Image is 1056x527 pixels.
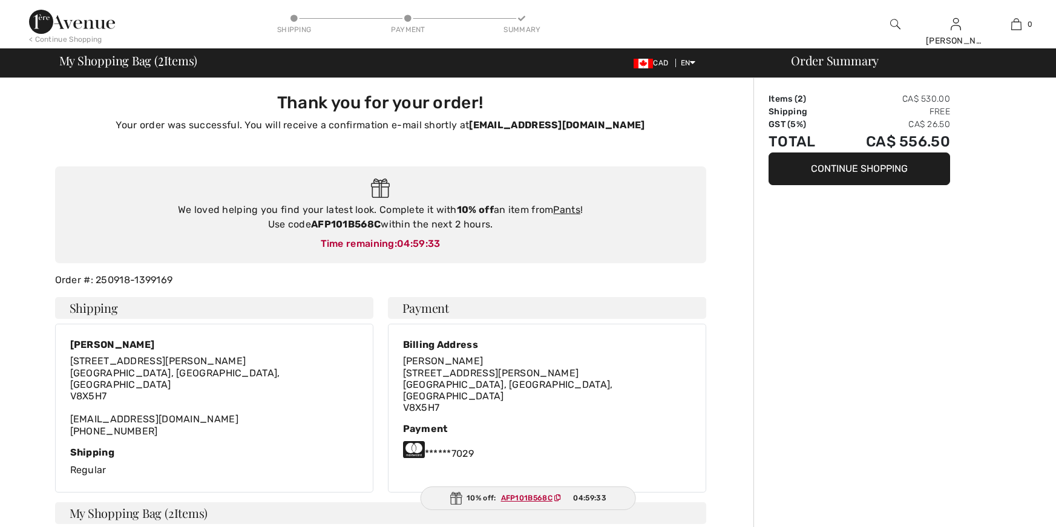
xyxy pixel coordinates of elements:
img: 1ère Avenue [29,10,115,34]
td: Total [769,131,833,152]
span: [PERSON_NAME] [403,355,484,367]
ins: AFP101B568C [501,494,553,502]
td: GST (5%) [769,118,833,131]
strong: [EMAIL_ADDRESS][DOMAIN_NAME] [469,119,644,131]
span: [STREET_ADDRESS][PERSON_NAME] [GEOGRAPHIC_DATA], [GEOGRAPHIC_DATA], [GEOGRAPHIC_DATA] V8X5H7 [403,367,613,414]
img: Canadian Dollar [634,59,653,68]
div: Regular [70,447,358,477]
div: Order #: 250918-1399169 [48,273,713,287]
td: CA$ 556.50 [833,131,950,152]
h4: Payment [388,297,706,319]
span: CAD [634,59,673,67]
img: My Bag [1011,17,1022,31]
span: My Shopping Bag ( Items) [59,54,198,67]
div: Payment [403,423,691,434]
strong: 10% off [457,204,494,215]
div: Shipping [276,24,312,35]
img: My Info [951,17,961,31]
div: Time remaining: [67,237,694,251]
span: 04:59:33 [573,493,606,503]
span: 2 [168,505,174,521]
span: EN [681,59,696,67]
strong: AFP101B568C [311,218,381,230]
div: [PERSON_NAME] [926,34,985,47]
img: search the website [890,17,900,31]
h4: My Shopping Bag ( Items) [55,502,706,524]
div: [EMAIL_ADDRESS][DOMAIN_NAME] [PHONE_NUMBER] [70,355,358,436]
span: [STREET_ADDRESS][PERSON_NAME] [GEOGRAPHIC_DATA], [GEOGRAPHIC_DATA], [GEOGRAPHIC_DATA] V8X5H7 [70,355,280,402]
div: 10% off: [420,486,636,510]
div: < Continue Shopping [29,34,102,45]
div: Order Summary [776,54,1049,67]
h3: Thank you for your order! [62,93,699,113]
h4: Shipping [55,297,373,319]
img: Gift.svg [371,178,390,198]
div: Shipping [70,447,358,458]
div: [PERSON_NAME] [70,339,358,350]
button: Continue Shopping [769,152,950,185]
div: Summary [503,24,540,35]
span: 2 [158,51,164,67]
td: Free [833,105,950,118]
span: 04:59:33 [397,238,440,249]
div: We loved helping you find your latest look. Complete it with an item from ! Use code within the n... [67,203,694,232]
td: CA$ 530.00 [833,93,950,105]
span: 2 [798,94,803,104]
img: Gift.svg [450,492,462,505]
a: Pants [553,204,580,215]
td: CA$ 26.50 [833,118,950,131]
p: Your order was successful. You will receive a confirmation e-mail shortly at [62,118,699,133]
a: Sign In [951,18,961,30]
td: Items ( ) [769,93,833,105]
a: 0 [986,17,1046,31]
span: 0 [1028,19,1032,30]
div: Billing Address [403,339,691,350]
div: Payment [390,24,426,35]
td: Shipping [769,105,833,118]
